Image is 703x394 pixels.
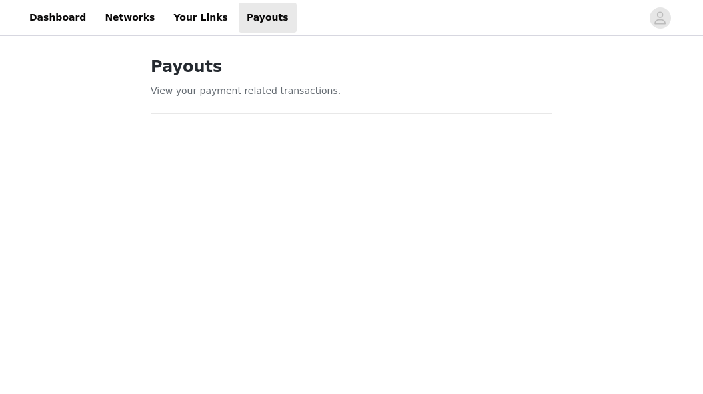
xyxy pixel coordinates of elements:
[97,3,163,33] a: Networks
[21,3,94,33] a: Dashboard
[239,3,297,33] a: Payouts
[151,84,552,98] p: View your payment related transactions.
[165,3,236,33] a: Your Links
[151,55,552,79] h1: Payouts
[654,7,666,29] div: avatar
